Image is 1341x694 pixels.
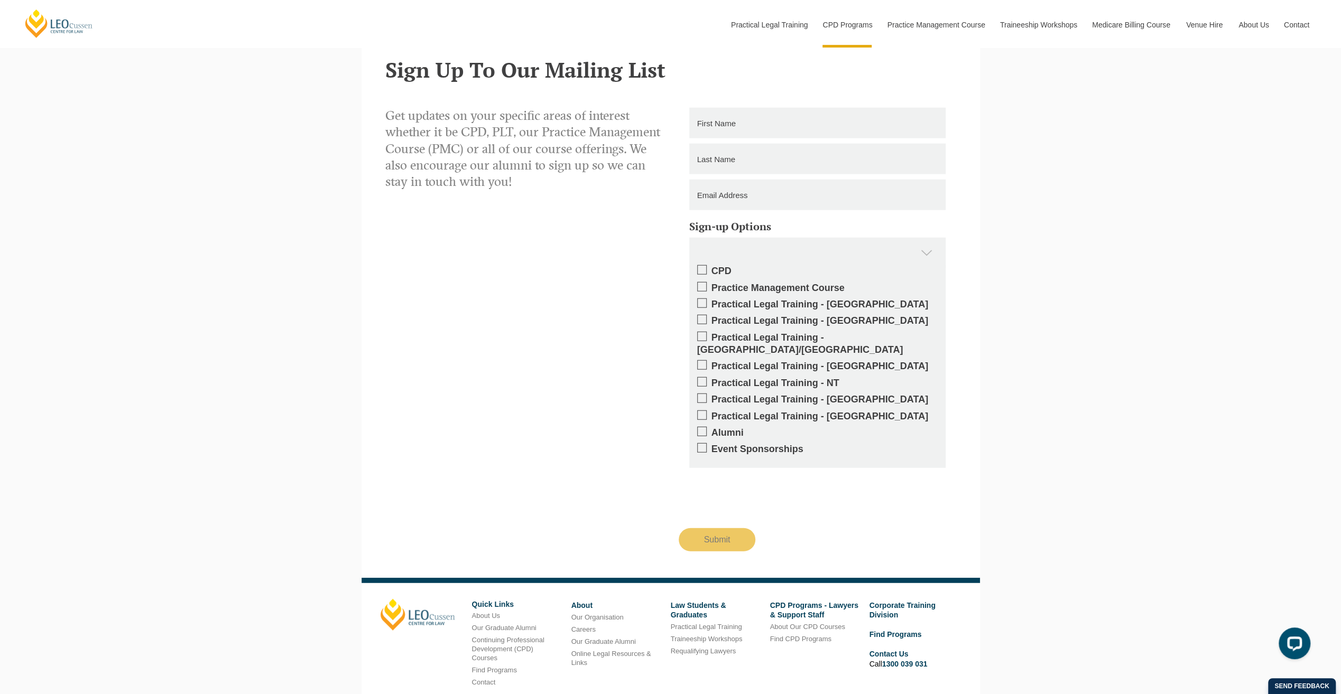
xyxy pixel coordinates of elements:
[770,635,831,643] a: Find CPD Programs
[770,601,858,619] a: CPD Programs - Lawyers & Support Staff
[1270,623,1315,668] iframe: LiveChat chat widget
[385,58,956,81] h2: Sign Up To Our Mailing List
[870,601,936,619] a: Corporate Training Division
[472,678,496,686] a: Contact
[571,650,651,667] a: Online Legal Resources & Links
[697,265,938,277] label: CPD
[24,8,94,39] a: [PERSON_NAME] Centre for Law
[1178,2,1231,48] a: Venue Hire
[689,221,946,232] h5: Sign-up Options
[697,377,938,389] label: Practical Legal Training - NT
[697,393,938,406] label: Practical Legal Training - [GEOGRAPHIC_DATA]
[689,108,946,138] input: First Name
[992,2,1084,48] a: Traineeship Workshops
[770,623,845,631] a: About Our CPD Courses
[472,612,500,620] a: About Us
[472,666,517,674] a: Find Programs
[689,180,946,210] input: Email Address
[385,108,663,190] p: Get updates on your specific areas of interest whether it be CPD, PLT, our Practice Management Co...
[697,360,938,372] label: Practical Legal Training - [GEOGRAPHIC_DATA]
[723,2,815,48] a: Practical Legal Training
[472,636,544,662] a: Continuing Professional Development (CPD) Courses
[697,332,938,357] label: Practical Legal Training - [GEOGRAPHIC_DATA]/[GEOGRAPHIC_DATA]
[679,528,756,551] input: Submit
[472,624,537,632] a: Our Graduate Alumni
[697,427,938,439] label: Alumni
[870,650,909,658] a: Contact Us
[870,648,961,670] li: Call
[671,635,743,643] a: Traineeship Workshops
[1231,2,1276,48] a: About Us
[689,144,946,174] input: Last Name
[381,599,455,631] a: [PERSON_NAME]
[815,2,879,48] a: CPD Programs
[671,601,726,619] a: Law Students & Graduates
[882,660,928,668] a: 1300 039 031
[571,625,596,633] a: Careers
[1084,2,1178,48] a: Medicare Billing Course
[870,630,922,639] a: Find Programs
[571,613,624,621] a: Our Organisation
[697,410,938,423] label: Practical Legal Training - [GEOGRAPHIC_DATA]
[671,647,736,655] a: Requalifying Lawyers
[697,282,938,294] label: Practice Management Course
[697,443,938,455] label: Event Sponsorships
[697,298,938,311] label: Practical Legal Training - [GEOGRAPHIC_DATA]
[1276,2,1317,48] a: Contact
[472,601,563,608] h6: Quick Links
[697,315,938,327] label: Practical Legal Training - [GEOGRAPHIC_DATA]
[671,623,742,631] a: Practical Legal Training
[880,2,992,48] a: Practice Management Course
[679,476,839,518] iframe: reCAPTCHA
[571,637,636,645] a: Our Graduate Alumni
[571,601,593,609] a: About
